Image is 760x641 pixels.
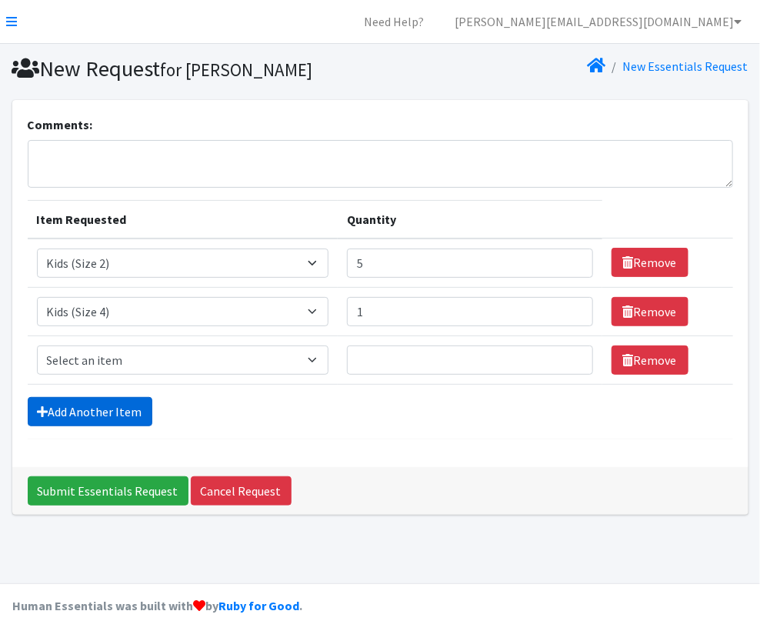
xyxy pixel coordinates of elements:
[28,115,93,134] label: Comments:
[28,397,152,426] a: Add Another Item
[352,6,436,37] a: Need Help?
[612,297,688,326] a: Remove
[442,6,754,37] a: [PERSON_NAME][EMAIL_ADDRESS][DOMAIN_NAME]
[28,200,338,239] th: Item Requested
[218,598,299,613] a: Ruby for Good
[161,58,313,81] small: for [PERSON_NAME]
[612,346,688,375] a: Remove
[12,598,302,613] strong: Human Essentials was built with by .
[12,55,375,82] h1: New Request
[612,248,688,277] a: Remove
[191,476,292,506] a: Cancel Request
[338,200,602,239] th: Quantity
[28,476,188,506] input: Submit Essentials Request
[623,58,748,74] a: New Essentials Request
